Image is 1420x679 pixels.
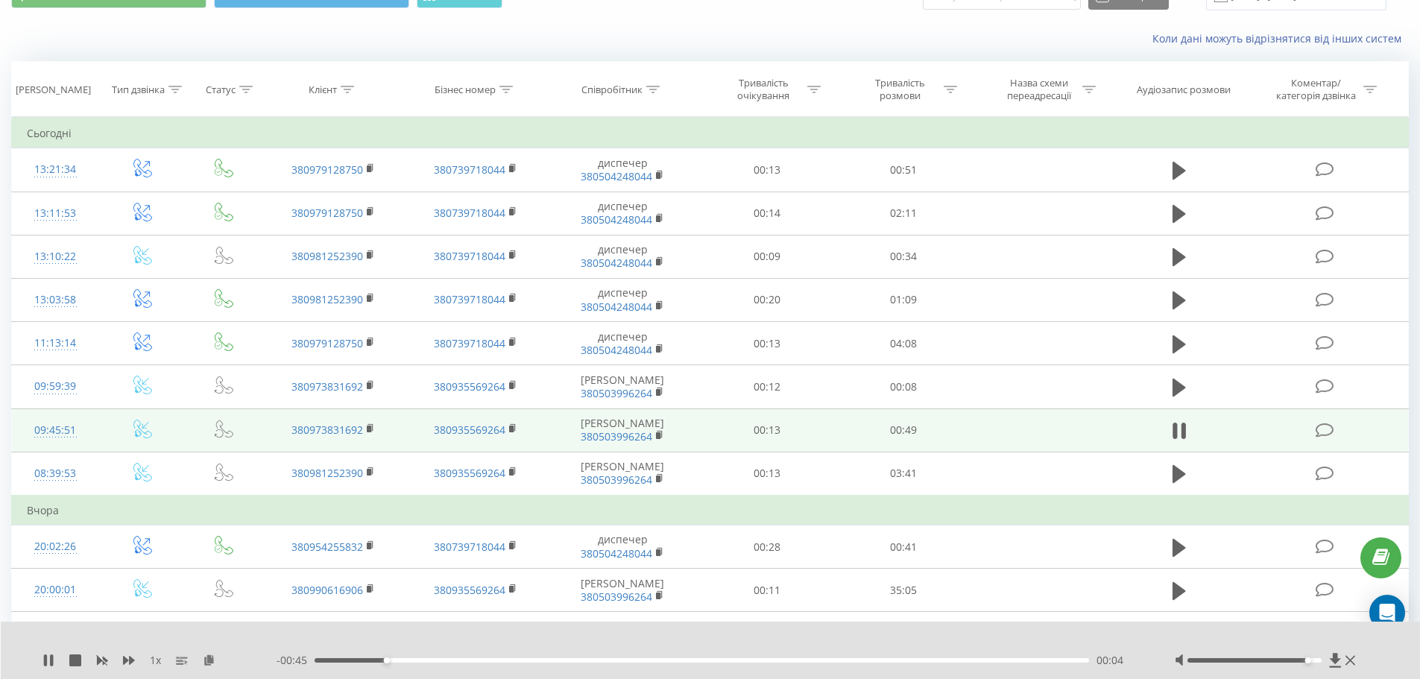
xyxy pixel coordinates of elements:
a: 380990616906 [291,583,363,597]
td: Вчора [12,496,1409,525]
div: [PERSON_NAME] [16,83,91,96]
span: - 00:45 [277,653,315,668]
span: Розмова не відбулась [1150,619,1208,647]
a: 380981252390 [291,292,363,306]
a: 380739718044 [434,206,505,220]
div: Клієнт [309,83,337,96]
a: Коли дані можуть відрізнятися вiд інших систем [1152,31,1409,45]
div: 13:11:53 [27,199,84,228]
td: диспечер [546,278,699,321]
td: 00:20 [699,278,836,321]
a: 380504248044 [581,256,652,270]
div: Тип дзвінка [112,83,165,96]
td: 00:51 [836,148,972,192]
div: 08:39:53 [27,459,84,488]
td: 00:14 [699,192,836,235]
a: 380935569264 [434,466,505,480]
td: диспечер [546,192,699,235]
div: 09:59:39 [27,372,84,401]
a: 380954255832 [291,540,363,554]
a: 380504248044 [581,343,652,357]
a: 380935569264 [434,583,505,597]
td: [PERSON_NAME] [546,408,699,452]
td: 00:12 [699,365,836,408]
a: 380979128750 [291,336,363,350]
div: Коментар/категорія дзвінка [1272,77,1360,102]
div: Аудіозапис розмови [1137,83,1231,96]
a: 380979128750 [291,206,363,220]
a: 380504248044 [581,212,652,227]
td: [PERSON_NAME] [546,365,699,408]
a: 380973831692 [291,379,363,394]
a: 380935569264 [434,423,505,437]
div: Співробітник [581,83,643,96]
div: 13:03:58 [27,285,84,315]
div: 20:00:01 [27,575,84,604]
a: 380739718044 [434,249,505,263]
a: 380739718044 [434,162,505,177]
a: 380739718044 [434,540,505,554]
td: диспечер [546,235,699,278]
td: 01:09 [836,278,972,321]
td: 35:05 [836,569,972,612]
a: 380503996264 [581,386,652,400]
td: 00:49 [836,408,972,452]
div: 11:13:14 [27,329,84,358]
span: 1 x [150,653,161,668]
a: 380503996264 [581,473,652,487]
a: 380503996264 [581,590,652,604]
div: Тривалість розмови [860,77,940,102]
div: 13:21:34 [27,155,84,184]
td: 00:08 [836,365,972,408]
div: 09:45:51 [27,416,84,445]
td: 00:11 [699,569,836,612]
span: 00:04 [1096,653,1123,668]
div: 19:54:22 [27,619,84,648]
td: Сьогодні [12,119,1409,148]
td: диспечер [546,322,699,365]
td: 00:13 [699,148,836,192]
a: 380504248044 [581,169,652,183]
div: Accessibility label [1305,657,1311,663]
td: 00:09 [699,235,836,278]
td: 00:13 [699,322,836,365]
td: 00:00 [836,612,972,655]
a: 380981252390 [291,249,363,263]
td: 00:17 [699,612,836,655]
div: Open Intercom Messenger [1369,595,1405,631]
div: Бізнес номер [435,83,496,96]
td: 00:28 [699,525,836,569]
a: 380504248044 [581,546,652,560]
td: диспечер [546,525,699,569]
div: Статус [206,83,236,96]
a: 380981252390 [291,466,363,480]
a: 380739718044 [434,292,505,306]
div: Тривалість очікування [724,77,804,102]
td: 02:11 [836,192,972,235]
a: 380739718044 [434,336,505,350]
div: 13:10:22 [27,242,84,271]
td: 00:13 [699,408,836,452]
a: 380504248044 [581,300,652,314]
div: Назва схеми переадресації [999,77,1079,102]
td: 04:08 [836,322,972,365]
td: 00:41 [836,525,972,569]
td: [PERSON_NAME] [546,569,699,612]
div: Accessibility label [383,657,389,663]
a: 380935569264 [434,379,505,394]
td: [PERSON_NAME] [546,612,699,655]
td: 00:34 [836,235,972,278]
a: 380973831692 [291,423,363,437]
div: 20:02:26 [27,532,84,561]
a: 380503996264 [581,429,652,443]
td: [PERSON_NAME] [546,452,699,496]
td: 00:13 [699,452,836,496]
td: диспечер [546,148,699,192]
a: 380979128750 [291,162,363,177]
td: 03:41 [836,452,972,496]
